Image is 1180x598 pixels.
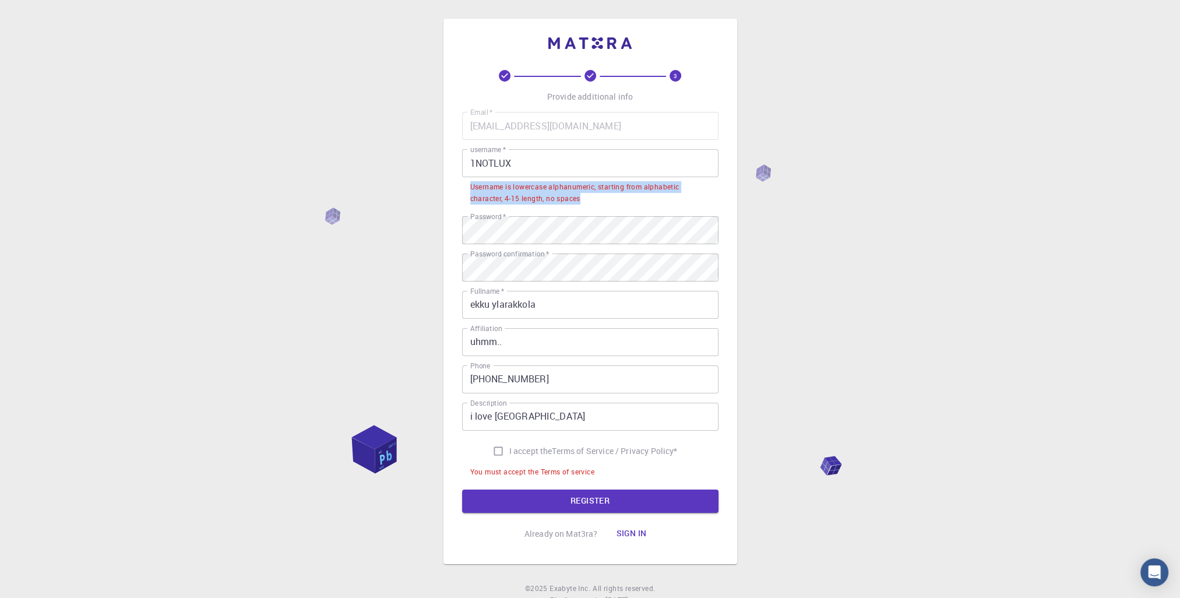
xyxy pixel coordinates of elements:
label: Password confirmation [470,249,549,259]
p: Terms of Service / Privacy Policy * [552,445,677,457]
a: Exabyte Inc. [550,583,590,595]
p: Already on Mat3ra? [524,528,598,540]
label: username [470,145,506,154]
label: Affiliation [470,323,502,333]
label: Email [470,107,492,117]
label: Description [470,398,507,408]
span: I accept the [509,445,552,457]
label: Password [470,212,506,221]
span: © 2025 [525,583,550,595]
span: Exabyte Inc. [550,583,590,593]
button: REGISTER [462,490,718,513]
a: Terms of Service / Privacy Policy* [552,445,677,457]
p: Provide additional info [547,91,633,103]
div: You must accept the Terms of service [470,466,594,478]
label: Fullname [470,286,504,296]
div: Open Intercom Messenger [1140,558,1168,586]
span: All rights reserved. [593,583,655,595]
text: 3 [674,72,677,80]
div: Username is lowercase alphanumeric, starting from alphabetic character, 4-15 length, no spaces [470,181,710,205]
label: Phone [470,361,490,371]
button: Sign in [607,522,656,546]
